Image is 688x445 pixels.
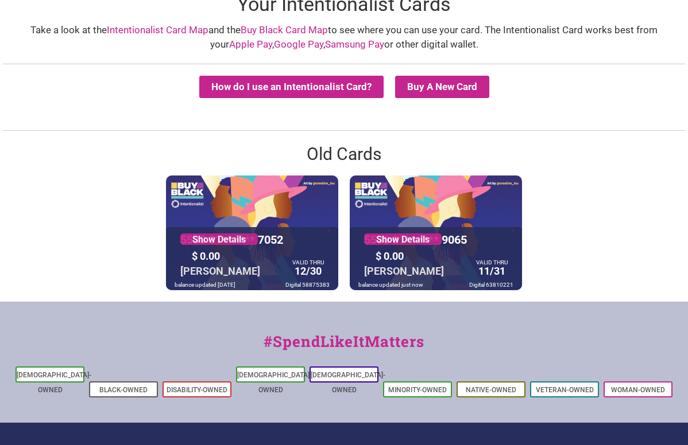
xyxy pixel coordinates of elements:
a: Apple Pay [229,38,272,50]
a: Minority-Owned [388,386,447,394]
div: $ 0.00 [373,247,470,265]
a: Show Details [364,233,442,245]
a: [DEMOGRAPHIC_DATA]-Owned [17,371,91,394]
div: balance updated [DATE] [172,279,238,290]
div: [PERSON_NAME] [361,262,447,280]
a: [DEMOGRAPHIC_DATA]-Owned [237,371,312,394]
a: Show Details [180,233,258,245]
summary: Buy A New Card [395,76,489,98]
div: 11/31 [473,260,511,280]
a: Intentionalist Card Map [107,24,208,36]
a: Native-Owned [466,386,516,394]
div: Digital 63810221 [466,279,516,290]
a: Buy Black Card Map [241,24,328,36]
div: VALID THRU [476,261,508,263]
div: VALID THRU [292,261,324,263]
button: How do I use an Intentionalist Card? [199,76,384,98]
a: Woman-Owned [611,386,665,394]
a: Disability-Owned [167,386,227,394]
div: 12/30 [289,260,327,280]
div: Take a look at the and the to see where you can use your card. The Intentionalist Card works best... [11,23,677,52]
div: balance updated just now [355,279,426,290]
a: Google Pay [274,38,323,50]
a: Veteran-Owned [536,386,594,394]
a: [DEMOGRAPHIC_DATA]-Owned [311,371,385,394]
div: Digital 58875383 [283,279,333,290]
div: [PERSON_NAME] [177,262,263,280]
div: $ 0.00 [189,247,287,265]
a: Black-Owned [99,386,148,394]
h2: Old Cards [3,142,685,166]
a: Samsung Pay [325,38,384,50]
